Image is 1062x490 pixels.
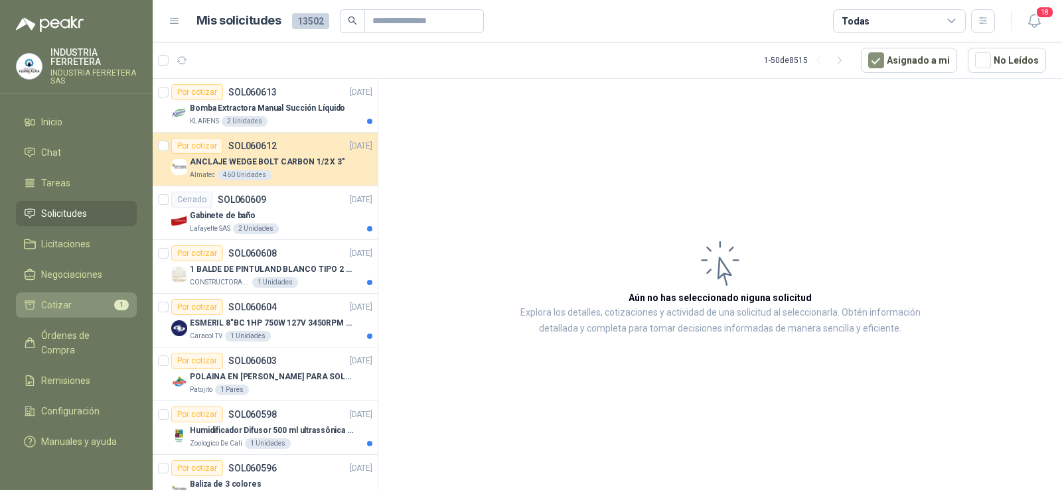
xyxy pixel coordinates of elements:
p: INDUSTRIA FERRETERA SAS [50,69,137,85]
a: Órdenes de Compra [16,323,137,363]
p: [DATE] [350,86,372,99]
div: Por cotizar [171,460,223,476]
p: [DATE] [350,355,372,367]
span: Órdenes de Compra [41,328,124,357]
p: Bomba Extractora Manual Succión Líquido [190,102,345,115]
p: SOL060613 [228,88,277,97]
p: SOL060604 [228,302,277,312]
a: Inicio [16,109,137,135]
div: Todas [842,14,870,29]
button: Asignado a mi [861,48,957,73]
a: Remisiones [16,368,137,393]
p: [DATE] [350,247,372,260]
a: Cotizar1 [16,292,137,318]
img: Company Logo [171,159,187,175]
p: SOL060603 [228,356,277,365]
div: Por cotizar [171,406,223,422]
p: KLARENS [190,116,219,127]
img: Company Logo [171,105,187,121]
a: Por cotizarSOL060613[DATE] Company LogoBomba Extractora Manual Succión LíquidoKLARENS2 Unidades [153,79,378,133]
p: 1 BALDE DE PINTULAND BLANCO TIPO 2 DE 2.5 GLS [190,263,355,276]
span: Inicio [41,115,62,129]
a: Por cotizarSOL060603[DATE] Company LogoPOLAINA EN [PERSON_NAME] PARA SOLDADOR / ADJUNTAR FICHA TE... [153,347,378,401]
p: INDUSTRIA FERRETERA [50,48,137,66]
img: Logo peakr [16,16,84,32]
a: Por cotizarSOL060598[DATE] Company LogoHumidificador Difusor 500 ml ultrassônica Residencial Ultr... [153,401,378,455]
span: 18 [1035,6,1054,19]
img: Company Logo [171,213,187,229]
span: 13502 [292,13,329,29]
p: SOL060598 [228,410,277,419]
p: SOL060609 [218,195,266,204]
span: Solicitudes [41,206,87,221]
div: 1 Unidades [225,331,271,341]
div: Por cotizar [171,138,223,154]
span: Tareas [41,176,70,190]
p: [DATE] [350,408,372,421]
p: [DATE] [350,462,372,475]
p: CONSTRUCTORA GRUPO FIP [190,277,250,288]
div: 2 Unidades [222,116,267,127]
p: ESMERIL 8"BC 1HP 750W 127V 3450RPM URREA [190,317,355,330]
div: 1 Unidades [245,438,291,449]
a: Solicitudes [16,201,137,226]
p: [DATE] [350,140,372,153]
span: Licitaciones [41,237,90,251]
div: 1 Unidades [252,277,298,288]
span: Manuales y ayuda [41,434,117,449]
p: Explora los detalles, cotizaciones y actividad de una solicitud al seleccionarla. Obtén informaci... [511,305,929,337]
div: 1 - 50 de 8515 [764,50,850,71]
p: Lafayette SAS [190,223,230,234]
p: [DATE] [350,301,372,314]
div: Por cotizar [171,245,223,261]
span: Negociaciones [41,267,102,282]
div: 460 Unidades [218,170,271,180]
div: 1 Pares [215,385,249,395]
p: Gabinete de baño [190,210,256,222]
a: CerradoSOL060609[DATE] Company LogoGabinete de bañoLafayette SAS2 Unidades [153,186,378,240]
div: 2 Unidades [233,223,279,234]
a: Chat [16,140,137,165]
p: [DATE] [350,194,372,206]
span: Configuración [41,404,100,418]
a: Licitaciones [16,231,137,257]
p: Almatec [190,170,215,180]
span: Chat [41,145,61,160]
p: SOL060596 [228,463,277,473]
a: Tareas [16,170,137,196]
span: Cotizar [41,298,72,312]
p: ANCLAJE WEDGE BOLT CARBON 1/2 X 3" [190,156,345,168]
span: 1 [114,300,129,310]
p: Zoologico De Cali [190,438,242,449]
p: Caracol TV [190,331,222,341]
h3: Aún no has seleccionado niguna solicitud [629,290,812,305]
div: Cerrado [171,192,212,208]
p: SOL060612 [228,141,277,151]
div: Por cotizar [171,353,223,369]
img: Company Logo [171,428,187,444]
a: Por cotizarSOL060608[DATE] Company Logo1 BALDE DE PINTULAND BLANCO TIPO 2 DE 2.5 GLSCONSTRUCTORA ... [153,240,378,294]
img: Company Logo [171,374,187,390]
span: Remisiones [41,373,90,388]
div: Por cotizar [171,299,223,315]
p: POLAINA EN [PERSON_NAME] PARA SOLDADOR / ADJUNTAR FICHA TECNICA [190,371,355,383]
img: Company Logo [17,54,42,79]
button: 18 [1022,9,1046,33]
p: SOL060608 [228,249,277,258]
div: Por cotizar [171,84,223,100]
a: Manuales y ayuda [16,429,137,454]
img: Company Logo [171,267,187,282]
p: Humidificador Difusor 500 ml ultrassônica Residencial Ultrassônico 500ml con voltaje de blanco [190,424,355,437]
a: Por cotizarSOL060612[DATE] Company LogoANCLAJE WEDGE BOLT CARBON 1/2 X 3"Almatec460 Unidades [153,133,378,186]
a: Negociaciones [16,262,137,287]
p: Patojito [190,385,212,395]
a: Configuración [16,398,137,424]
h1: Mis solicitudes [196,11,281,31]
a: Por cotizarSOL060604[DATE] Company LogoESMERIL 8"BC 1HP 750W 127V 3450RPM URREACaracol TV1 Unidades [153,294,378,347]
span: search [348,16,357,25]
button: No Leídos [968,48,1046,73]
img: Company Logo [171,320,187,336]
